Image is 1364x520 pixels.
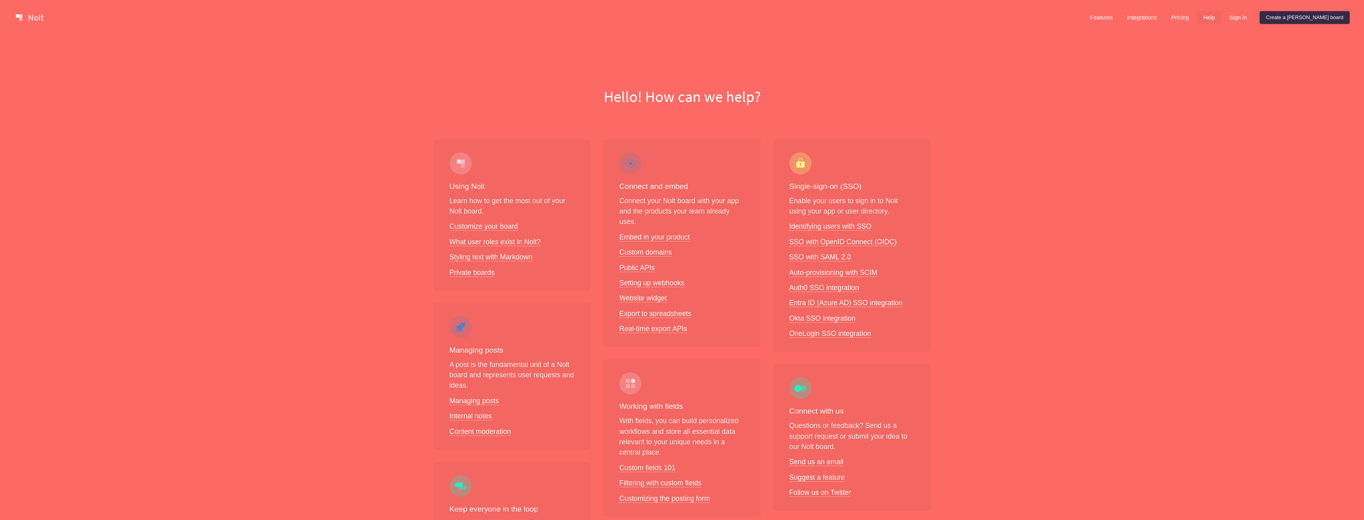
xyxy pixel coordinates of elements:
[450,253,532,261] a: Styling text with Markdown
[789,238,897,246] a: SSO with OpenID Connect (OIDC)
[789,299,903,307] a: Entra ID (Azure AD) SSO integration
[619,196,745,227] p: Connect your Nolt board with your app and the products your team already uses.
[619,464,675,472] a: Custom fields 101
[789,196,915,217] p: Enable your users to sign in to Nolt using your app or user directory.
[619,233,690,241] a: Embed in your product
[619,310,691,318] a: Export to spreadsheets
[789,420,915,452] p: Questions or feedback? Send us a support request or submit your idea to our Nolt board.
[450,222,518,231] a: Customize your board
[789,330,871,338] a: OneLogin SSO integration
[619,294,667,302] a: Website widget
[619,494,710,503] a: Customizing the posting form
[789,489,851,497] a: Follow us on Twitter
[1121,11,1163,24] a: Integrations
[450,345,575,356] h3: Managing posts
[450,359,575,391] p: A post is the fundamental unit of a Nolt board and represents user requests and ideas.
[789,222,871,231] a: Identifying users with SSO
[789,269,877,277] a: Auto-provisioning with SCIM
[619,416,745,458] p: With fields, you can build personalized workflows and store all essential data relevant to your u...
[789,181,915,192] h3: Single-sign-on (SSO)
[789,406,915,417] h3: Connect with us
[789,284,859,292] a: Auth0 SSO integration
[1084,11,1119,24] a: Features
[619,325,687,333] a: Real-time export APIs
[6,86,1358,108] h1: Hello! How can we help?
[619,279,684,287] a: Setting up webhooks
[619,181,745,192] h3: Connect and embed
[450,181,575,192] h3: Using Nolt
[619,479,701,487] a: Filtering with custom fields
[450,269,495,277] a: Private boards
[789,314,855,323] a: Okta SSO integration
[619,248,672,257] a: Custom domains
[450,397,499,405] a: Managing posts
[789,253,851,261] a: SSO with SAML 2.0
[1165,11,1195,24] a: Pricing
[450,504,575,515] h3: Keep everyone in the loop
[450,412,492,420] a: Internal notes
[1197,11,1221,24] a: Help
[450,238,541,246] a: What user roles exist in Nolt?
[450,196,575,217] p: Learn how to get the most out of your Nolt board.
[789,458,843,466] a: Send us an email
[450,428,511,436] a: Content moderation
[1260,11,1350,24] a: Create a [PERSON_NAME] board
[619,264,655,272] a: Public APIs
[1223,11,1253,24] a: Sign in
[789,473,845,482] a: Suggest a feature
[619,401,745,412] h3: Working with fields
